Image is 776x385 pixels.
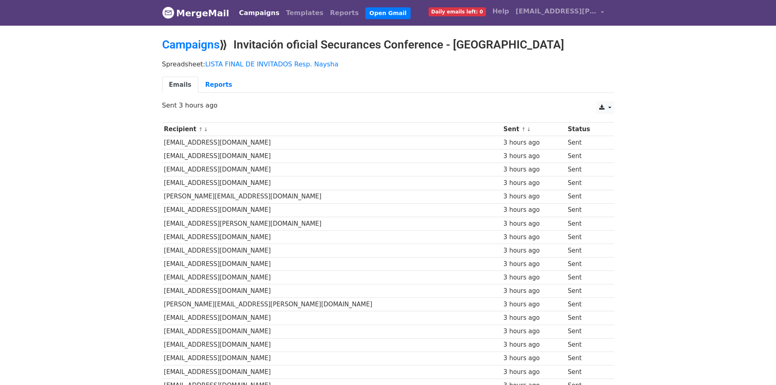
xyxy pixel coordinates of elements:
div: Widget de chat [735,346,776,385]
h2: ⟫ Invitación oficial Securances Conference - [GEOGRAPHIC_DATA] [162,38,614,52]
div: 3 hours ago [503,138,564,147]
td: [EMAIL_ADDRESS][DOMAIN_NAME] [162,150,502,163]
a: ↓ [204,126,208,132]
a: ↓ [527,126,531,132]
td: Sent [566,257,608,271]
a: Reports [327,5,362,21]
div: 3 hours ago [503,367,564,377]
a: MergeMail [162,4,229,22]
span: Daily emails left: 0 [429,7,486,16]
th: Status [566,123,608,136]
iframe: Chat Widget [735,346,776,385]
div: 3 hours ago [503,273,564,282]
td: Sent [566,176,608,190]
td: Sent [566,271,608,284]
td: Sent [566,150,608,163]
div: 3 hours ago [503,313,564,323]
td: Sent [566,284,608,298]
td: Sent [566,136,608,150]
td: [EMAIL_ADDRESS][DOMAIN_NAME] [162,352,502,365]
div: 3 hours ago [503,300,564,309]
th: Recipient [162,123,502,136]
td: [EMAIL_ADDRESS][DOMAIN_NAME] [162,136,502,150]
td: [EMAIL_ADDRESS][PERSON_NAME][DOMAIN_NAME] [162,217,502,230]
td: [EMAIL_ADDRESS][DOMAIN_NAME] [162,163,502,176]
td: Sent [566,163,608,176]
td: [EMAIL_ADDRESS][DOMAIN_NAME] [162,244,502,257]
td: [EMAIL_ADDRESS][DOMAIN_NAME] [162,230,502,244]
td: [EMAIL_ADDRESS][DOMAIN_NAME] [162,284,502,298]
td: Sent [566,203,608,217]
div: 3 hours ago [503,165,564,174]
div: 3 hours ago [503,152,564,161]
a: LISTA FINAL DE INVITADOS Resp. Naysha [205,60,339,68]
td: [EMAIL_ADDRESS][DOMAIN_NAME] [162,365,502,378]
td: Sent [566,365,608,378]
td: Sent [566,352,608,365]
a: Reports [198,77,239,93]
a: Help [489,3,512,20]
td: Sent [566,338,608,352]
div: 3 hours ago [503,286,564,296]
div: 3 hours ago [503,178,564,188]
div: 3 hours ago [503,260,564,269]
a: [EMAIL_ADDRESS][PERSON_NAME][DOMAIN_NAME] [512,3,608,22]
div: 3 hours ago [503,246,564,255]
a: Open Gmail [365,7,411,19]
td: [EMAIL_ADDRESS][DOMAIN_NAME] [162,203,502,217]
div: 3 hours ago [503,192,564,201]
th: Sent [501,123,566,136]
p: Spreadsheet: [162,60,614,68]
a: ↑ [521,126,526,132]
td: Sent [566,230,608,244]
td: [PERSON_NAME][EMAIL_ADDRESS][DOMAIN_NAME] [162,190,502,203]
td: Sent [566,325,608,338]
div: 3 hours ago [503,205,564,215]
td: [PERSON_NAME][EMAIL_ADDRESS][PERSON_NAME][DOMAIN_NAME] [162,298,502,311]
td: Sent [566,217,608,230]
td: Sent [566,311,608,325]
td: [EMAIL_ADDRESS][DOMAIN_NAME] [162,311,502,325]
img: MergeMail logo [162,7,174,19]
a: Campaigns [236,5,283,21]
td: [EMAIL_ADDRESS][DOMAIN_NAME] [162,176,502,190]
td: [EMAIL_ADDRESS][DOMAIN_NAME] [162,257,502,271]
td: Sent [566,298,608,311]
div: 3 hours ago [503,219,564,229]
td: [EMAIL_ADDRESS][DOMAIN_NAME] [162,338,502,352]
td: [EMAIL_ADDRESS][DOMAIN_NAME] [162,325,502,338]
div: 3 hours ago [503,233,564,242]
a: Templates [283,5,327,21]
td: Sent [566,190,608,203]
td: [EMAIL_ADDRESS][DOMAIN_NAME] [162,271,502,284]
p: Sent 3 hours ago [162,101,614,110]
div: 3 hours ago [503,340,564,350]
span: [EMAIL_ADDRESS][PERSON_NAME][DOMAIN_NAME] [516,7,597,16]
td: Sent [566,244,608,257]
a: Campaigns [162,38,220,51]
a: Emails [162,77,198,93]
a: ↑ [198,126,203,132]
div: 3 hours ago [503,354,564,363]
a: Daily emails left: 0 [425,3,489,20]
div: 3 hours ago [503,327,564,336]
